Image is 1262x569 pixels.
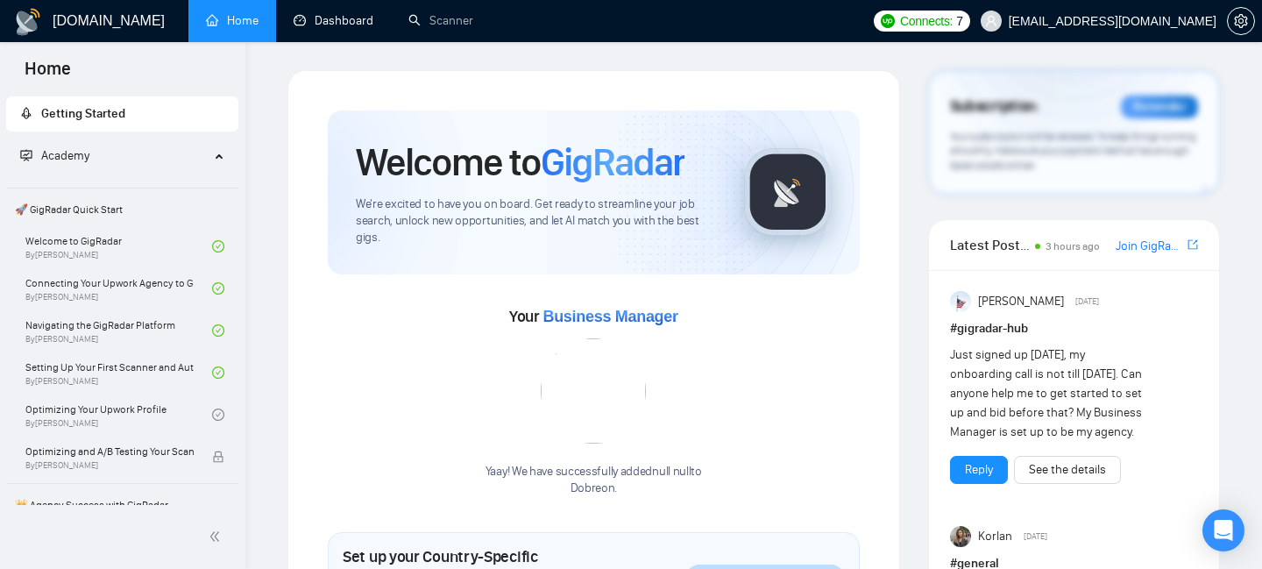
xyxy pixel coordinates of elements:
[1024,529,1047,544] span: [DATE]
[20,148,89,163] span: Academy
[965,460,993,480] a: Reply
[212,366,224,379] span: check-circle
[985,15,997,27] span: user
[41,148,89,163] span: Academy
[881,14,895,28] img: upwork-logo.png
[950,319,1198,338] h1: # gigradar-hub
[1014,456,1121,484] button: See the details
[25,269,212,308] a: Connecting Your Upwork Agency to GigRadarBy[PERSON_NAME]
[486,480,702,497] p: Dobreon .
[212,409,224,421] span: check-circle
[956,11,963,31] span: 7
[25,460,194,471] span: By [PERSON_NAME]
[1228,14,1254,28] span: setting
[1202,509,1244,551] div: Open Intercom Messenger
[25,443,194,460] span: Optimizing and A/B Testing Your Scanner for Better Results
[744,148,832,236] img: gigradar-logo.png
[206,13,259,28] a: homeHome
[212,324,224,337] span: check-circle
[1188,238,1198,252] span: export
[8,487,237,523] span: 👑 Agency Success with GigRadar
[1121,96,1198,118] div: Reminder
[541,338,646,444] img: error
[356,196,716,246] span: We're excited to have you on board. Get ready to streamline your job search, unlock new opportuni...
[1075,294,1099,309] span: [DATE]
[950,456,1008,484] button: Reply
[1227,14,1255,28] a: setting
[950,345,1149,442] div: Just signed up [DATE], my onboarding call is not till [DATE]. Can anyone help me to get started t...
[294,13,373,28] a: dashboardDashboard
[950,526,971,547] img: Korlan
[1046,240,1100,252] span: 3 hours ago
[1188,237,1198,253] a: export
[542,308,677,325] span: Business Manager
[41,106,125,121] span: Getting Started
[25,311,212,350] a: Navigating the GigRadar PlatformBy[PERSON_NAME]
[541,139,684,186] span: GigRadar
[20,107,32,119] span: rocket
[978,527,1012,546] span: Korlan
[1116,237,1184,256] a: Join GigRadar Slack Community
[14,8,42,36] img: logo
[25,395,212,434] a: Optimizing Your Upwork ProfileBy[PERSON_NAME]
[408,13,473,28] a: searchScanner
[900,11,953,31] span: Connects:
[509,307,678,326] span: Your
[950,234,1030,256] span: Latest Posts from the GigRadar Community
[356,139,684,186] h1: Welcome to
[212,240,224,252] span: check-circle
[6,96,238,132] li: Getting Started
[209,528,226,545] span: double-left
[950,92,1037,122] span: Subscription
[486,464,702,497] div: Yaay! We have successfully added null null to
[978,292,1064,311] span: [PERSON_NAME]
[1227,7,1255,35] button: setting
[950,130,1196,172] span: Your subscription will be renewed. To keep things running smoothly, make sure your payment method...
[1029,460,1106,480] a: See the details
[212,451,224,463] span: lock
[25,227,212,266] a: Welcome to GigRadarBy[PERSON_NAME]
[25,353,212,392] a: Setting Up Your First Scanner and Auto-BidderBy[PERSON_NAME]
[950,291,971,312] img: Anisuzzaman Khan
[20,149,32,161] span: fund-projection-screen
[11,56,85,93] span: Home
[212,282,224,295] span: check-circle
[8,192,237,227] span: 🚀 GigRadar Quick Start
